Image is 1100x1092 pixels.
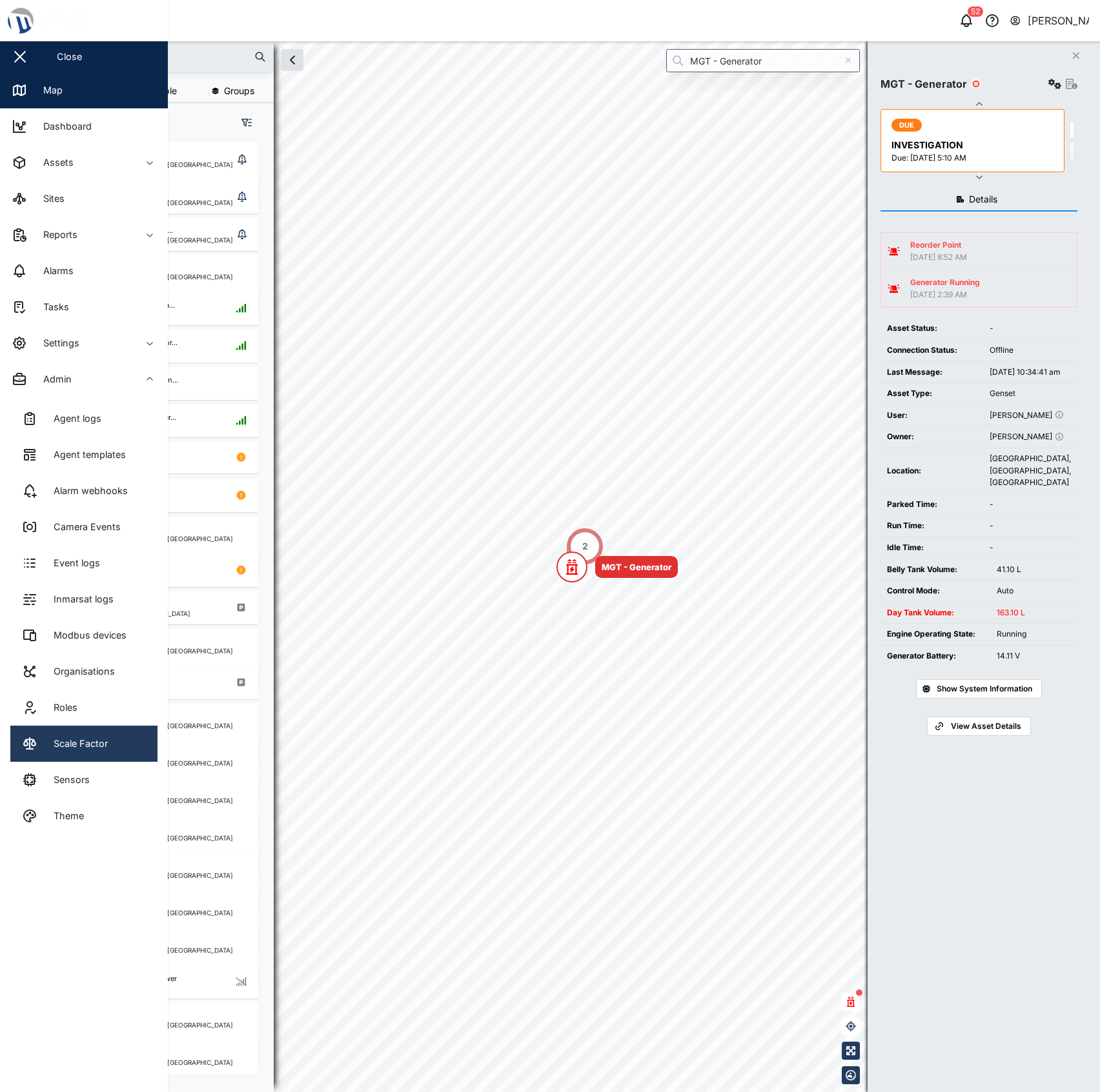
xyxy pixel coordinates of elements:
[34,264,74,278] div: Alarms
[10,762,158,798] a: Sensors
[44,556,100,570] div: Event logs
[10,617,158,653] a: Modbus devices
[887,564,984,576] div: Belly Tank Volume:
[44,773,90,787] div: Sensors
[887,585,984,597] div: Control Mode:
[887,388,977,400] div: Asset Type:
[34,300,69,314] div: Tasks
[34,155,74,170] div: Assets
[951,717,1021,735] span: View Asset Details
[891,138,1056,152] div: INVESTIGATION
[990,431,1071,443] div: [PERSON_NAME]
[34,336,79,350] div: Settings
[10,726,158,762] a: Scale Factor
[10,473,158,509] a: Alarm webhooks
[997,585,1071,597] div: Auto
[887,431,977,443] div: Owner:
[997,650,1071,662] div: 14.11 V
[57,50,82,64] div: Close
[910,239,967,252] div: Reorder Point
[990,323,1071,335] div: -
[997,628,1071,640] div: Running
[887,366,977,379] div: Last Message:
[666,49,860,72] input: Search by People, Asset, Geozone or Place
[1009,12,1090,30] button: [PERSON_NAME]
[224,86,254,95] span: Groups
[44,448,126,462] div: Agent templates
[881,76,967,92] div: MGT - Generator
[10,401,158,437] a: Agent logs
[565,527,604,566] div: Map marker
[887,542,977,554] div: Idle Time:
[910,252,967,264] div: [DATE] 8:52 AM
[887,607,984,619] div: Day Tank Volume:
[44,520,121,534] div: Camera Events
[34,192,65,206] div: Sites
[10,653,158,690] a: Organisations
[899,119,915,131] span: DUE
[887,628,984,640] div: Engine Operating State:
[44,737,108,751] div: Scale Factor
[1028,13,1090,29] div: [PERSON_NAME]
[34,83,63,97] div: Map
[997,607,1071,619] div: 163.10 L
[887,323,977,335] div: Asset Status:
[910,277,980,289] div: Generator Running
[990,542,1071,554] div: -
[990,344,1071,357] div: Offline
[44,700,77,715] div: Roles
[44,664,115,679] div: Organisations
[990,499,1071,511] div: -
[10,437,158,473] a: Agent templates
[887,344,977,357] div: Connection Status:
[44,484,128,498] div: Alarm webhooks
[10,690,158,726] a: Roles
[990,453,1071,489] div: [GEOGRAPHIC_DATA], [GEOGRAPHIC_DATA], [GEOGRAPHIC_DATA]
[887,410,977,422] div: User:
[582,539,588,553] div: 2
[34,119,92,134] div: Dashboard
[41,41,1100,1092] canvas: Map
[6,6,174,35] img: Main Logo
[44,809,84,823] div: Theme
[44,592,114,606] div: Inmarsat logs
[887,650,984,662] div: Generator Battery:
[990,388,1071,400] div: Genset
[34,228,77,242] div: Reports
[968,6,983,17] div: 52
[990,410,1071,422] div: [PERSON_NAME]
[969,195,997,204] span: Details
[997,564,1071,576] div: 41.10 L
[887,520,977,532] div: Run Time:
[887,465,977,477] div: Location:
[937,680,1032,698] span: Show System Information
[44,412,101,426] div: Agent logs
[602,561,671,573] div: MGT - Generator
[10,509,158,545] a: Camera Events
[990,366,1071,379] div: [DATE] 10:34:41 am
[556,551,678,582] div: Map marker
[10,581,158,617] a: Inmarsat logs
[887,499,977,511] div: Parked Time:
[44,628,127,642] div: Modbus devices
[916,679,1042,699] button: Show System Information
[10,798,158,834] a: Theme
[927,717,1030,736] a: View Asset Details
[34,372,72,386] div: Admin
[910,289,980,301] div: [DATE] 2:39 AM
[10,545,158,581] a: Event logs
[990,520,1071,532] div: -
[891,152,1056,164] div: Due: [DATE] 5:10 AM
